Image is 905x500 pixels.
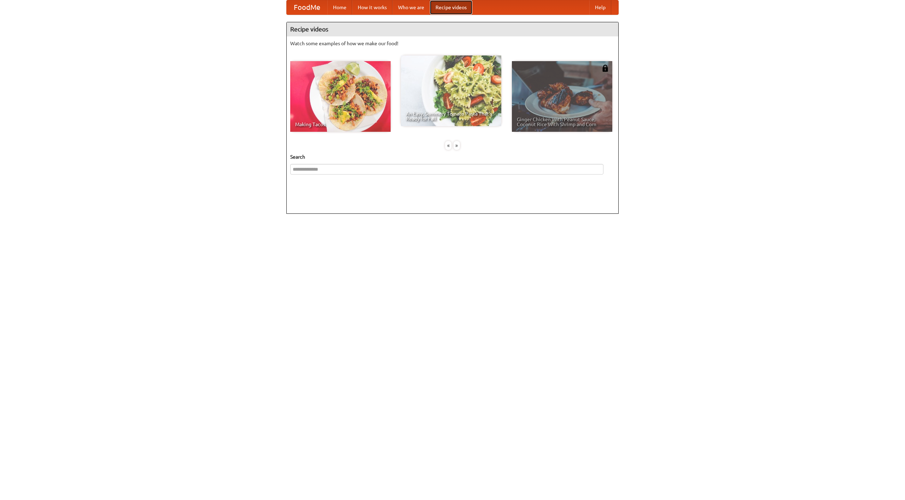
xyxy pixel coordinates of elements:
a: Making Tacos [290,61,391,132]
h4: Recipe videos [287,22,618,36]
div: « [445,141,451,150]
a: Recipe videos [430,0,472,14]
a: Home [327,0,352,14]
img: 483408.png [602,65,609,72]
div: » [454,141,460,150]
a: Help [589,0,611,14]
span: An Easy, Summery Tomato Pasta That's Ready for Fall [406,111,496,121]
a: Who we are [392,0,430,14]
p: Watch some examples of how we make our food! [290,40,615,47]
a: How it works [352,0,392,14]
span: Making Tacos [295,122,386,127]
h5: Search [290,153,615,160]
a: An Easy, Summery Tomato Pasta That's Ready for Fall [401,55,501,126]
a: FoodMe [287,0,327,14]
